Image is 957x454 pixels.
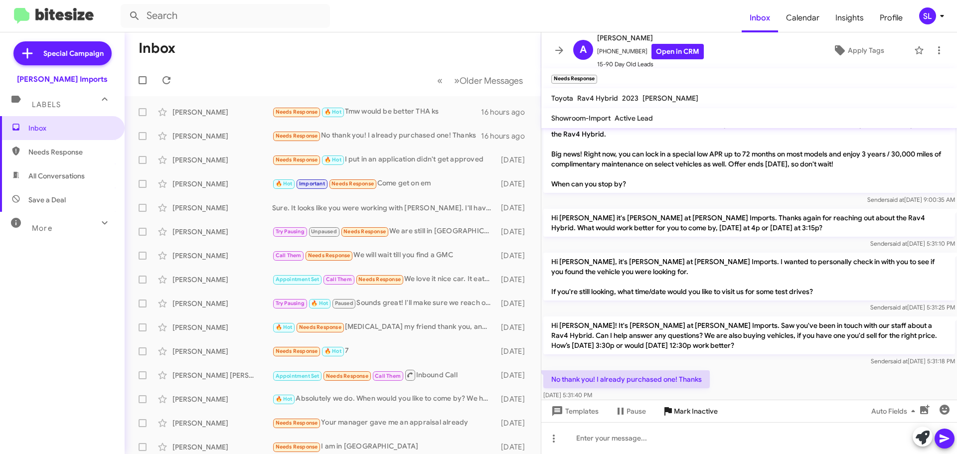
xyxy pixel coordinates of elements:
span: 🔥 Hot [324,156,341,163]
span: Call Them [276,252,302,259]
span: Special Campaign [43,48,104,58]
div: [DATE] [496,418,533,428]
div: [MEDICAL_DATA] my friend thank you, and I will gladly recommend that friends of my stop by and vi... [272,321,496,333]
span: Mark Inactive [674,402,718,420]
span: said at [887,196,904,203]
a: Profile [872,3,911,32]
div: [DATE] [496,251,533,261]
span: Needs Response [276,109,318,115]
span: Calendar [778,3,827,32]
div: 16 hours ago [481,131,533,141]
span: Active Lead [615,114,653,123]
button: Mark Inactive [654,402,726,420]
div: We are still in [GEOGRAPHIC_DATA]. [PERSON_NAME] reached out and is aware. Thank you. [272,226,496,237]
h1: Inbox [139,40,175,56]
div: I put in an application didn't get approved [272,154,496,165]
span: Needs Response [276,444,318,450]
div: [DATE] [496,275,533,285]
p: Hi [PERSON_NAME] it's [PERSON_NAME] at [PERSON_NAME] Imports. Thanks again for reaching out about... [543,209,955,237]
span: 2023 [622,94,638,103]
span: Inbox [742,3,778,32]
button: Templates [541,402,607,420]
span: Needs Response [276,348,318,354]
div: [PERSON_NAME] [172,227,272,237]
div: [DATE] [496,370,533,380]
div: [PERSON_NAME] [172,322,272,332]
a: Insights [827,3,872,32]
div: [PERSON_NAME] [172,107,272,117]
div: [PERSON_NAME] [172,418,272,428]
div: [PERSON_NAME] [172,275,272,285]
span: Apply Tags [848,41,884,59]
span: Auto Fields [871,402,919,420]
span: Important [299,180,325,187]
div: [DATE] [496,227,533,237]
div: [PERSON_NAME] [172,394,272,404]
p: No thank you! I already purchased one! Thanks [543,370,710,388]
div: [DATE] [496,394,533,404]
a: Special Campaign [13,41,112,65]
span: Sender [DATE] 5:31:10 PM [870,240,955,247]
span: said at [890,303,907,311]
button: Pause [607,402,654,420]
span: Labels [32,100,61,109]
div: We love it nice car. It eats a lot of gas, but that comes with having a hopped up engine. [272,274,496,285]
span: Toyota [551,94,573,103]
span: 🔥 Hot [276,324,293,330]
div: Sure. It looks like you were working with [PERSON_NAME]. I'll have him send some information over... [272,203,496,213]
span: Save a Deal [28,195,66,205]
span: 🔥 Hot [324,348,341,354]
span: Pause [627,402,646,420]
span: Needs Response [276,156,318,163]
p: Hi [PERSON_NAME]! It's [PERSON_NAME] at [PERSON_NAME] Imports. Saw you've been in touch with our ... [543,316,955,354]
button: Next [448,70,529,91]
span: Needs Response [358,276,401,283]
button: SL [911,7,946,24]
span: Needs Response [331,180,374,187]
div: Your manager gave me an appraisal already [272,417,496,429]
input: Search [121,4,330,28]
div: [PERSON_NAME] [172,155,272,165]
a: Open in CRM [651,44,704,59]
span: Unpaused [311,228,337,235]
span: Appointment Set [276,373,319,379]
div: Tmw would be better THA ks [272,106,481,118]
span: [PERSON_NAME] [642,94,698,103]
span: [PHONE_NUMBER] [597,44,704,59]
span: 🔥 Hot [276,396,293,402]
span: « [437,74,443,87]
span: Needs Response [276,420,318,426]
span: Appointment Set [276,276,319,283]
div: [PERSON_NAME] [172,346,272,356]
button: Previous [431,70,449,91]
div: Sounds great! I'll make sure we reach out to you [DATE] just to make sure we're still good for th... [272,298,496,309]
div: Come get on em [272,178,496,189]
div: [PERSON_NAME] [172,179,272,189]
div: [DATE] [496,299,533,308]
span: Call Them [375,373,401,379]
span: » [454,74,460,87]
span: Needs Response [308,252,350,259]
div: Inbound Call [272,369,496,381]
div: 16 hours ago [481,107,533,117]
div: [PERSON_NAME] [172,442,272,452]
div: [PERSON_NAME] [172,131,272,141]
div: [DATE] [496,203,533,213]
span: A [580,42,587,58]
div: 7 [272,345,496,357]
span: All Conversations [28,171,85,181]
div: [DATE] [496,322,533,332]
span: Inbox [28,123,113,133]
button: Apply Tags [807,41,909,59]
div: [PERSON_NAME] [172,203,272,213]
span: [DATE] 5:31:40 PM [543,391,592,399]
span: Showroom-Import [551,114,611,123]
div: [PERSON_NAME] [172,299,272,308]
span: Rav4 Hybrid [577,94,618,103]
span: Templates [549,402,599,420]
span: 🔥 Hot [324,109,341,115]
div: [PERSON_NAME] [PERSON_NAME] [172,370,272,380]
span: 🔥 Hot [276,180,293,187]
